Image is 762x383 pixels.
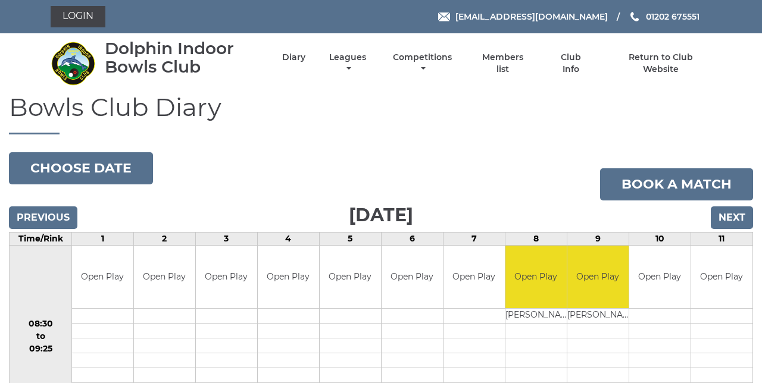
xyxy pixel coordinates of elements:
[551,52,590,75] a: Club Info
[258,246,319,308] td: Open Play
[390,52,455,75] a: Competitions
[455,11,608,22] span: [EMAIL_ADDRESS][DOMAIN_NAME]
[505,308,567,323] td: [PERSON_NAME]
[711,206,753,229] input: Next
[600,168,753,200] a: Book a match
[611,52,711,75] a: Return to Club Website
[691,246,752,308] td: Open Play
[438,12,450,21] img: Email
[105,39,261,76] div: Dolphin Indoor Bowls Club
[691,233,752,246] td: 11
[567,308,629,323] td: [PERSON_NAME]
[476,52,530,75] a: Members list
[646,11,699,22] span: 01202 675551
[72,233,134,246] td: 1
[629,246,691,308] td: Open Play
[630,12,639,21] img: Phone us
[505,233,567,246] td: 8
[10,233,72,246] td: Time/Rink
[443,233,505,246] td: 7
[51,6,105,27] a: Login
[382,246,443,308] td: Open Play
[320,246,381,308] td: Open Play
[567,233,629,246] td: 9
[319,233,381,246] td: 5
[9,152,153,184] button: Choose date
[133,233,195,246] td: 2
[196,246,257,308] td: Open Play
[444,246,505,308] td: Open Play
[505,246,567,308] td: Open Play
[195,233,257,246] td: 3
[9,93,753,134] h1: Bowls Club Diary
[72,246,133,308] td: Open Play
[567,246,629,308] td: Open Play
[9,206,77,229] input: Previous
[629,10,699,23] a: Phone us 01202 675551
[51,41,95,86] img: Dolphin Indoor Bowls Club
[134,246,195,308] td: Open Play
[282,52,305,63] a: Diary
[257,233,319,246] td: 4
[381,233,443,246] td: 6
[438,10,608,23] a: Email [EMAIL_ADDRESS][DOMAIN_NAME]
[629,233,691,246] td: 10
[326,52,369,75] a: Leagues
